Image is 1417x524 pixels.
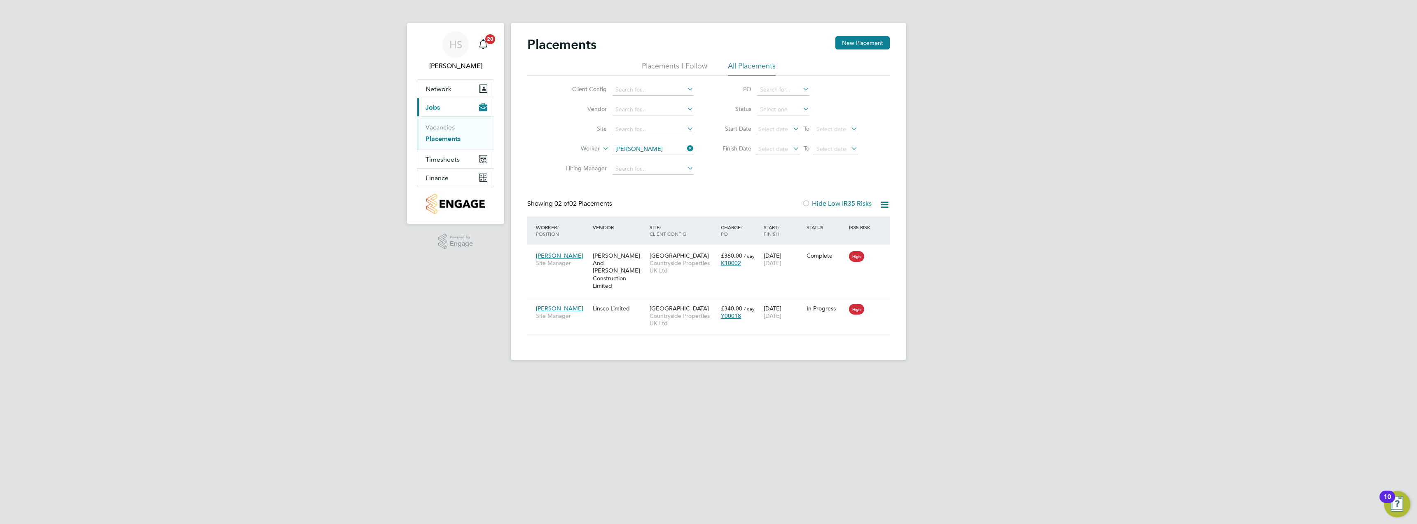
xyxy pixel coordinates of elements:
[807,252,845,259] div: Complete
[527,36,596,53] h2: Placements
[758,125,788,133] span: Select date
[744,305,755,312] span: / day
[591,220,648,235] div: Vendor
[764,224,779,237] span: / Finish
[807,305,845,312] div: In Progress
[650,259,717,274] span: Countryside Properties UK Ltd
[650,305,709,312] span: [GEOGRAPHIC_DATA]
[591,301,648,316] div: Linsco Limited
[438,234,473,249] a: Powered byEngage
[764,312,781,320] span: [DATE]
[417,116,494,150] div: Jobs
[650,224,686,237] span: / Client Config
[417,169,494,187] button: Finance
[714,105,751,113] label: Status
[648,220,719,241] div: Site
[847,220,875,235] div: IR35 Risk
[417,31,494,71] a: HS[PERSON_NAME]
[719,220,762,241] div: Charge
[762,220,804,241] div: Start
[591,248,648,294] div: [PERSON_NAME] And [PERSON_NAME] Construction Limited
[407,23,504,224] nav: Main navigation
[816,145,846,153] span: Select date
[613,84,694,96] input: Search for...
[650,252,709,259] span: [GEOGRAPHIC_DATA]
[426,85,451,93] span: Network
[762,248,804,271] div: [DATE]
[426,155,460,163] span: Timesheets
[527,200,614,208] div: Showing
[426,123,455,131] a: Vacancies
[849,304,864,315] span: High
[426,174,449,182] span: Finance
[762,301,804,324] div: [DATE]
[552,145,600,153] label: Worker
[714,145,751,152] label: Finish Date
[757,104,809,115] input: Select one
[650,312,717,327] span: Countryside Properties UK Ltd
[536,224,559,237] span: / Position
[721,305,742,312] span: £340.00
[642,61,707,76] li: Placements I Follow
[744,253,755,259] span: / day
[449,39,462,50] span: HS
[1384,491,1410,517] button: Open Resource Center, 10 new notifications
[613,163,694,175] input: Search for...
[536,259,589,267] span: Site Manager
[534,300,890,307] a: [PERSON_NAME]Site ManagerLinsco Limited[GEOGRAPHIC_DATA]Countryside Properties UK Ltd£340.00 / da...
[757,84,809,96] input: Search for...
[426,135,461,143] a: Placements
[536,252,583,259] span: [PERSON_NAME]
[417,150,494,168] button: Timesheets
[721,224,742,237] span: / PO
[802,200,872,208] label: Hide Low IR35 Risks
[613,143,694,155] input: Search for...
[816,125,846,133] span: Select date
[835,36,890,49] button: New Placement
[559,85,607,93] label: Client Config
[426,194,484,214] img: countryside-properties-logo-retina.png
[559,105,607,113] label: Vendor
[804,220,847,235] div: Status
[721,259,741,267] span: K10002
[728,61,776,76] li: All Placements
[559,164,607,172] label: Hiring Manager
[714,85,751,93] label: PO
[536,312,589,320] span: Site Manager
[849,251,864,262] span: High
[758,145,788,153] span: Select date
[801,123,812,134] span: To
[613,124,694,135] input: Search for...
[534,220,591,241] div: Worker
[417,61,494,71] span: Harry Slater
[417,98,494,116] button: Jobs
[714,125,751,132] label: Start Date
[801,143,812,154] span: To
[534,247,890,254] a: [PERSON_NAME]Site Manager[PERSON_NAME] And [PERSON_NAME] Construction Limited[GEOGRAPHIC_DATA]Cou...
[554,200,569,208] span: 02 of
[450,240,473,247] span: Engage
[721,312,741,320] span: Y00018
[559,125,607,132] label: Site
[475,31,491,58] a: 20
[613,104,694,115] input: Search for...
[536,305,583,312] span: [PERSON_NAME]
[554,200,612,208] span: 02 Placements
[417,80,494,98] button: Network
[1384,497,1391,508] div: 10
[450,234,473,241] span: Powered by
[721,252,742,259] span: £360.00
[485,34,495,44] span: 20
[764,259,781,267] span: [DATE]
[417,194,494,214] a: Go to home page
[426,103,440,111] span: Jobs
